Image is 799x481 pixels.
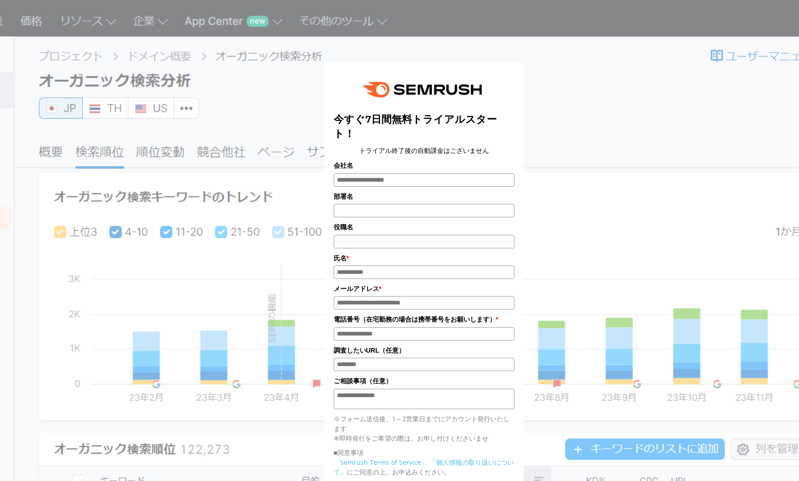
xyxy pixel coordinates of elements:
[334,314,514,324] label: 電話番号（在宅勤務の場合は携帯番号をお願いします）
[334,345,514,355] label: 調査したいURL（任意）
[356,72,492,108] img: e6a379fe-ca9f-484e-8561-e79cf3a04b3f.png
[334,414,514,443] p: ※フォーム送信後、1～2営業日までにアカウント発行いたします ※即時発行をご希望の際は、お申し付けくださいませ
[334,222,514,232] label: 役職名
[334,253,514,263] label: 氏名
[334,457,514,477] p: にご同意の上、お申込みください。
[334,160,514,171] label: 会社名
[334,458,514,476] a: 「個人情報の取り扱いについて」
[334,112,514,141] title: 今すぐ7日間無料トライアルスタート！
[334,376,514,386] label: ご相談事項（任意）
[334,458,428,467] a: 「Semrush Terms of Service」
[334,191,514,202] label: 部署名
[334,146,514,156] center: トライアル終了後の自動課金はございません
[334,448,514,457] p: ■同意事項
[334,284,514,294] label: メールアドレス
